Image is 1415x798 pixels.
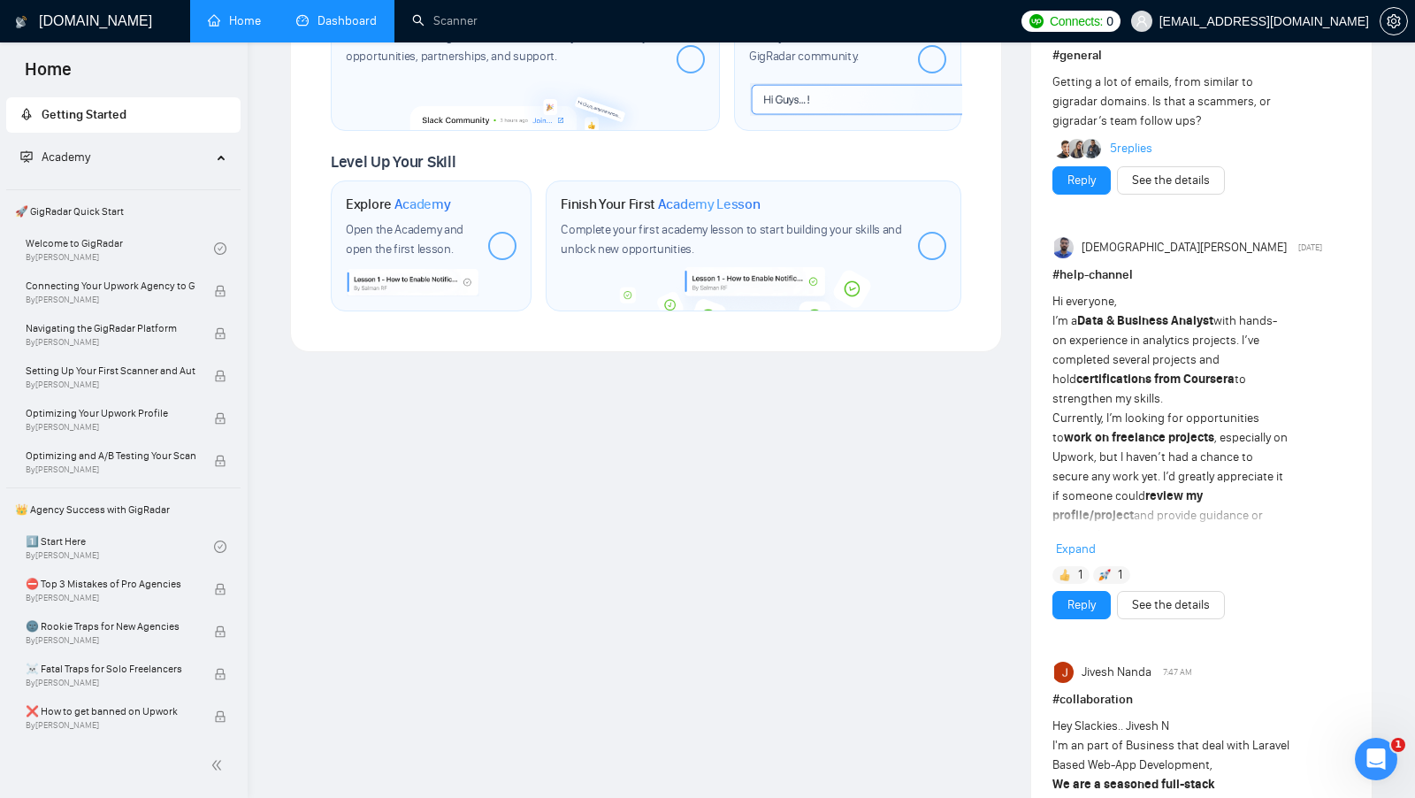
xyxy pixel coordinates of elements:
a: dashboardDashboard [296,13,377,28]
button: Reply [1052,166,1111,195]
img: Jivesh Nanda [1054,662,1075,683]
span: check-circle [214,242,226,255]
img: Mariia Heshka [1069,139,1089,158]
span: 🚀 GigRadar Quick Start [8,194,239,229]
a: setting [1380,14,1408,28]
img: upwork-logo.png [1029,14,1044,28]
span: Jivesh Nanda [1082,663,1151,682]
span: Level Up Your Skill [331,152,455,172]
span: Make your first post on GigRadar community. [749,29,867,64]
a: Welcome to GigRadarBy[PERSON_NAME] [26,229,214,268]
iframe: Intercom live chat [1355,738,1397,780]
span: 7:47 AM [1163,664,1192,680]
span: 1 [1118,566,1122,584]
span: 👑 Agency Success with GigRadar [8,492,239,527]
span: Connecting Your Upwork Agency to GigRadar [26,277,195,295]
span: By [PERSON_NAME] [26,464,195,475]
span: By [PERSON_NAME] [26,380,195,390]
h1: # collaboration [1052,690,1350,710]
h1: # help-channel [1052,265,1350,285]
span: ☠️ Fatal Traps for Solo Freelancers [26,660,195,678]
span: Academy [20,150,90,165]
span: rocket [20,108,33,120]
img: Myroslav Koval [1083,139,1103,158]
span: Home [11,57,86,94]
a: 5replies [1110,140,1152,157]
span: By [PERSON_NAME] [26,295,195,305]
strong: certifications from Coursera [1076,372,1235,387]
a: homeHome [208,13,261,28]
span: lock [214,455,226,467]
a: Reply [1067,171,1096,190]
span: lock [214,625,226,638]
button: See the details [1117,166,1225,195]
span: lock [214,285,226,297]
span: Open the Academy and open the first lesson. [346,222,463,257]
span: check-circle [214,541,226,553]
span: lock [214,583,226,595]
span: Academy [394,196,451,213]
span: 1 [1078,566,1082,584]
span: 0 [1106,12,1113,31]
span: Connect with the GigRadar Slack Community for updates, job opportunities, partnerships, and support. [346,29,659,64]
span: Getting Started [42,107,126,122]
span: Academy Lesson [658,196,761,213]
h1: Finish Your First [561,196,760,213]
span: user [1136,15,1148,27]
span: Optimizing Your Upwork Profile [26,404,195,422]
span: By [PERSON_NAME] [26,422,195,433]
li: Getting Started [6,97,241,133]
span: By [PERSON_NAME] [26,678,195,688]
img: Muhammad Affaf [1054,237,1075,258]
span: lock [214,412,226,425]
h1: # general [1052,46,1350,65]
button: setting [1380,7,1408,35]
img: Tushar Chopada [1055,139,1075,158]
span: By [PERSON_NAME] [26,337,195,348]
span: [DEMOGRAPHIC_DATA][PERSON_NAME] [1082,238,1287,257]
span: Expand [1056,541,1096,556]
button: Reply [1052,591,1111,619]
span: Academy [42,150,90,165]
div: Getting a lot of emails, from similar to gigradar domains. Is that a scammers, or gigradar’s team... [1052,73,1290,131]
strong: work on freelance projects [1064,430,1214,445]
button: See the details [1117,591,1225,619]
span: Complete your first academy lesson to start building your skills and unlock new opportunities. [561,222,902,257]
a: Reply [1067,595,1096,615]
span: lock [214,668,226,680]
span: [DATE] [1298,240,1322,256]
h1: Explore [346,196,451,213]
span: 🌚 Rookie Traps for New Agencies [26,618,195,635]
span: By [PERSON_NAME] [26,593,195,603]
img: 🚀 [1098,569,1111,581]
img: 👍 [1059,569,1071,581]
img: academy-bg.png [610,267,900,311]
div: Hi everyone, I’m a with hands-on experience in analytics projects. I’ve completed several project... [1052,292,1290,642]
span: By [PERSON_NAME] [26,720,195,731]
img: logo [15,8,27,36]
span: setting [1381,14,1407,28]
a: 1️⃣ Start HereBy[PERSON_NAME] [26,527,214,566]
span: Navigating the GigRadar Platform [26,319,195,337]
a: See the details [1132,595,1210,615]
a: searchScanner [412,13,478,28]
span: Connects: [1050,12,1103,31]
span: Optimizing and A/B Testing Your Scanner for Better Results [26,447,195,464]
span: lock [214,710,226,723]
span: double-left [210,756,228,774]
span: By [PERSON_NAME] [26,635,195,646]
span: ❌ How to get banned on Upwork [26,702,195,720]
span: 1 [1391,738,1405,752]
span: lock [214,327,226,340]
img: slackcommunity-bg.png [410,74,643,130]
span: lock [214,370,226,382]
strong: Data & Business Analyst [1077,313,1213,328]
span: Setting Up Your First Scanner and Auto-Bidder [26,362,195,380]
span: ⛔ Top 3 Mistakes of Pro Agencies [26,575,195,593]
span: fund-projection-screen [20,150,33,163]
a: See the details [1132,171,1210,190]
